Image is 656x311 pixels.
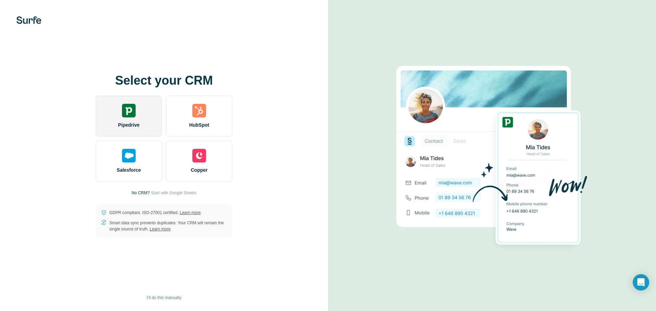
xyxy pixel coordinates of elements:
button: Start with Google Sheets [151,190,196,196]
span: Pipedrive [118,122,139,128]
span: Copper [191,167,208,173]
p: GDPR compliant. ISO-27001 certified. [109,210,201,216]
span: HubSpot [189,122,209,128]
img: hubspot's logo [192,104,206,117]
div: Open Intercom Messenger [633,274,649,291]
img: salesforce's logo [122,149,136,162]
img: PIPEDRIVE image [396,54,588,257]
a: Learn more [150,227,170,231]
p: No CRM? [132,190,150,196]
a: Learn more [180,210,201,215]
button: I’ll do this manually [142,293,186,303]
span: Salesforce [117,167,141,173]
h1: Select your CRM [96,74,232,87]
span: I’ll do this manually [147,295,181,301]
p: Smart data sync prevents duplicates. Your CRM will remain the single source of truth. [109,220,227,232]
img: copper's logo [192,149,206,162]
img: pipedrive's logo [122,104,136,117]
img: Surfe's logo [16,16,41,24]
